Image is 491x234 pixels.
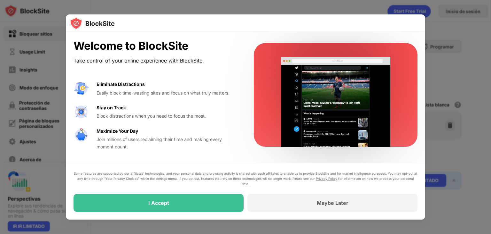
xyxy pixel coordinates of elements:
div: Some features are supported by our affiliates’ technologies, and your personal data and browsing ... [74,171,417,186]
div: Welcome to BlockSite [74,39,238,53]
div: Maybe Later [317,200,348,206]
img: value-focus.svg [74,104,89,120]
div: Stay on Track [97,104,126,111]
img: value-avoid-distractions.svg [74,81,89,96]
img: logo-blocksite.svg [70,17,115,30]
a: Privacy Policy [316,177,337,180]
div: Take control of your online experience with BlockSite. [74,56,238,65]
img: value-safe-time.svg [74,128,89,143]
div: I Accept [148,200,169,206]
div: Block distractions when you need to focus the most. [97,113,238,120]
div: Maximize Your Day [97,128,138,135]
div: Join millions of users reclaiming their time and making every moment count. [97,136,238,150]
div: Eliminate Distractions [97,81,145,88]
div: Easily block time-wasting sites and focus on what truly matters. [97,89,238,96]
